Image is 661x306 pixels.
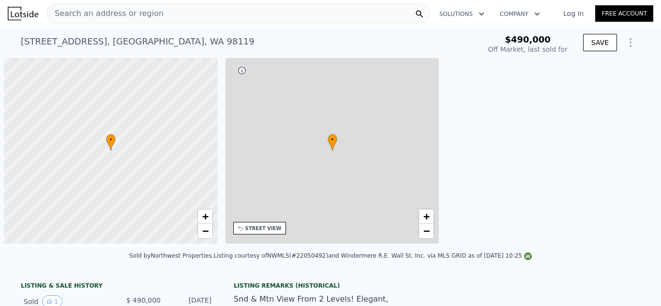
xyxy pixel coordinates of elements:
[245,225,282,232] div: STREET VIEW
[432,5,492,23] button: Solutions
[198,209,212,224] a: Zoom in
[202,210,208,222] span: +
[423,225,430,237] span: −
[21,35,255,48] div: [STREET_ADDRESS] , [GEOGRAPHIC_DATA] , WA 98119
[419,224,434,238] a: Zoom out
[129,252,213,259] div: Sold by Northwest Properties .
[47,8,164,19] span: Search an address or region
[106,135,116,144] span: •
[106,134,116,151] div: •
[21,282,214,291] div: LISTING & SALE HISTORY
[621,33,640,52] button: Show Options
[234,282,427,290] div: Listing Remarks (Historical)
[595,5,653,22] a: Free Account
[423,210,430,222] span: +
[126,296,161,304] span: $ 490,000
[583,34,617,51] button: SAVE
[419,209,434,224] a: Zoom in
[328,135,337,144] span: •
[8,7,38,20] img: Lotside
[202,225,208,237] span: −
[488,44,568,54] div: Off Market, last sold for
[505,34,551,44] span: $490,000
[328,134,337,151] div: •
[198,224,212,238] a: Zoom out
[492,5,548,23] button: Company
[552,9,595,18] a: Log In
[524,252,532,260] img: NWMLS Logo
[213,252,532,259] div: Listing courtesy of NWMLS (#22050492) and Windermere R.E. Wall St. Inc. via MLS GRID as of [DATE]...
